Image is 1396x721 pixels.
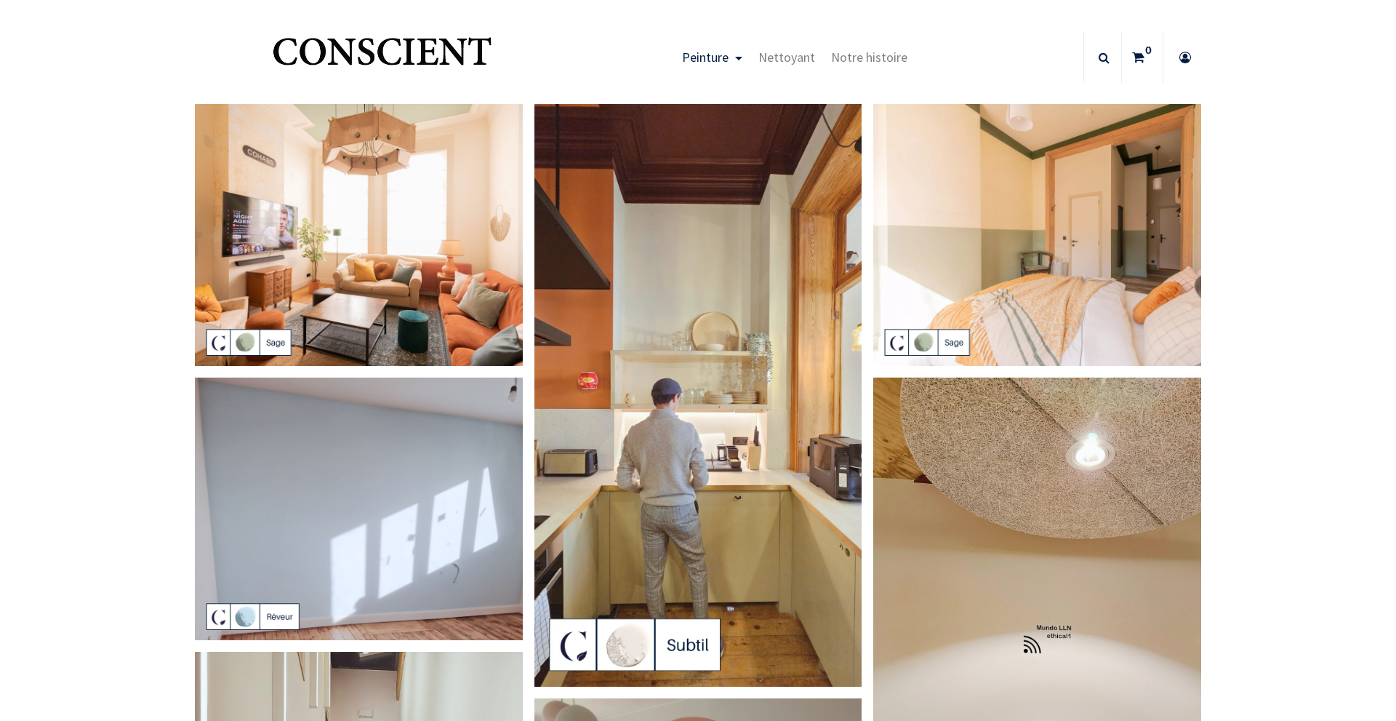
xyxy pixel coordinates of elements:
a: 0 [1122,32,1163,83]
img: peinture bleu clair [195,378,523,640]
span: Notre histoire [831,49,907,65]
img: peinture vert sauge [195,104,523,367]
a: Logo of Conscient [270,29,494,87]
span: Peinture [682,49,729,65]
img: peinture vert sauge [873,104,1201,367]
img: peinture blanc chaud [534,104,862,687]
span: Nettoyant [758,49,815,65]
sup: 0 [1142,43,1155,57]
img: Conscient [270,29,494,87]
a: Peinture [674,32,750,83]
